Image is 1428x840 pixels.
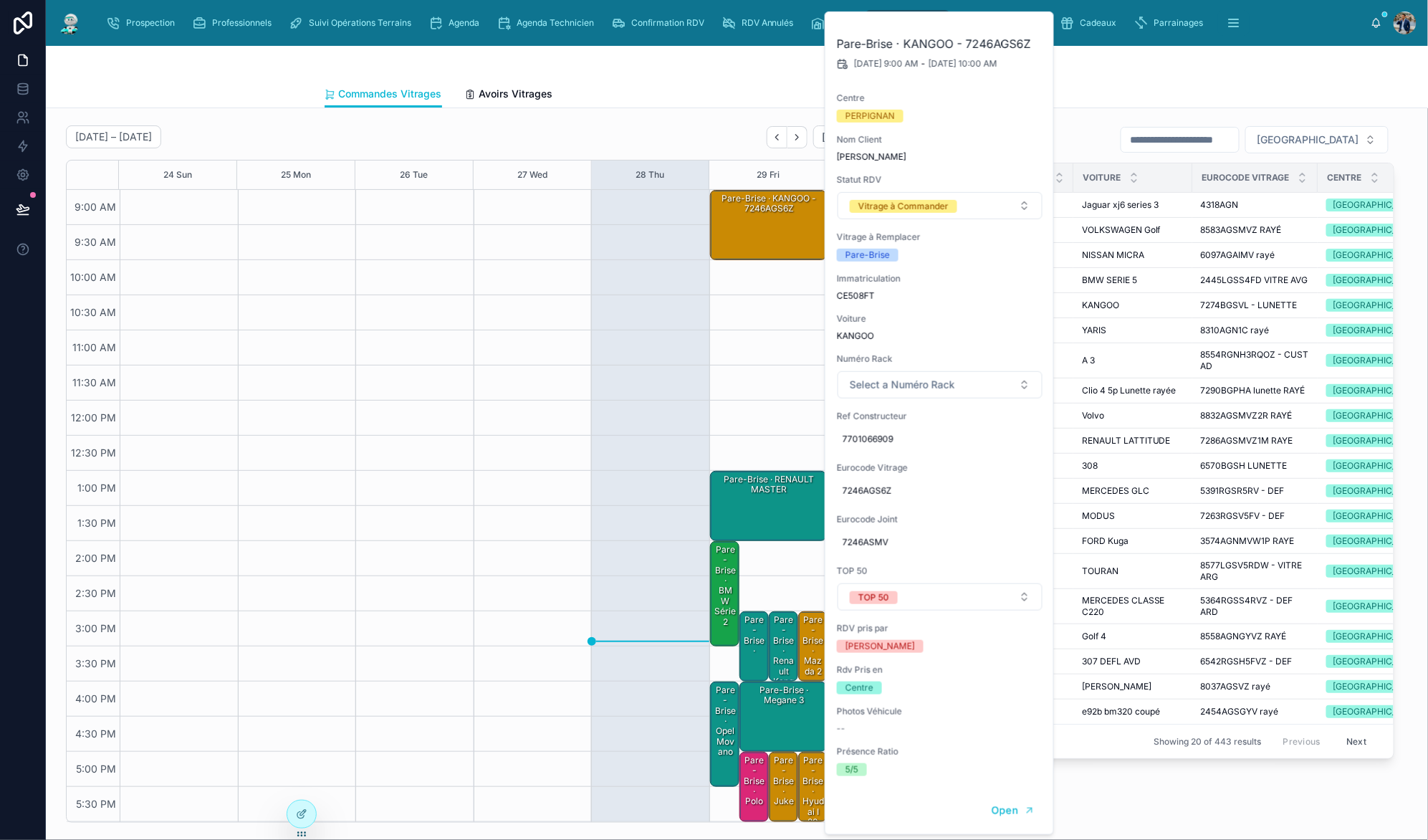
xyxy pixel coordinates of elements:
[1333,510,1422,522] div: [GEOGRAPHIC_DATA]
[837,623,1043,634] span: RDV pris par
[75,130,152,144] h2: [DATE] – [DATE]
[772,754,797,808] div: Pare-Brise · juke
[72,552,120,564] span: 2:00 PM
[1201,510,1285,522] span: 7263RGSV5FV - DEF
[1333,630,1422,643] div: [GEOGRAPHIC_DATA]
[713,684,738,759] div: Pare-Brise · Opel movano
[865,10,951,36] a: Commandes
[1201,560,1309,583] a: 8577LGSV5RDW - VITRE ARG
[1333,600,1422,613] div: [GEOGRAPHIC_DATA]
[1082,410,1184,421] a: Volvo
[1082,565,1184,577] a: TOURAN
[1082,355,1095,366] span: A 3
[1327,172,1361,183] span: Centre
[837,290,1043,302] span: CE508FT
[1201,681,1309,692] a: 8037AGSVZ rayé
[67,306,120,318] span: 10:30 AM
[1326,655,1428,668] a: [GEOGRAPHIC_DATA]
[850,378,955,392] span: Select a Numéro Rack
[1201,510,1309,522] a: 7263RGSV5FV - DEF
[1082,510,1184,522] a: MODUS
[1082,325,1184,336] a: YARIS
[1080,17,1117,29] span: Cadeaux
[801,614,826,771] div: Pare-Brise · Mazda 2 - 5183AGNCMVW1L (Hors Rack)
[1326,354,1428,367] a: [GEOGRAPHIC_DATA]
[1130,10,1214,36] a: Parrainages
[1201,631,1287,642] span: 8558AGNGYVZ RAYÉ
[1201,249,1309,261] a: 6097AGAIMV rayé
[1326,485,1428,497] a: [GEOGRAPHIC_DATA]
[1083,172,1121,183] span: Voiture
[1333,705,1422,718] div: [GEOGRAPHIC_DATA]
[1336,730,1376,753] button: Next
[1201,410,1293,421] span: 8832AGSMVZ2R RAYÉ
[1326,324,1428,337] a: [GEOGRAPHIC_DATA]
[1082,224,1161,236] span: VOLKSWAGEN Golf
[837,174,1043,186] span: Statut RDV
[163,161,192,189] button: 24 Sun
[72,763,120,775] span: 5:00 PM
[1082,435,1171,447] span: RENAULT LATTITUDE
[837,151,1043,163] span: [PERSON_NAME]
[1333,274,1422,287] div: [GEOGRAPHIC_DATA]
[1326,249,1428,262] a: [GEOGRAPHIC_DATA]
[772,614,797,699] div: Pare-Brise · renault kangoo
[607,10,714,36] a: Confirmation RDV
[1201,224,1309,236] a: 8583AGSMVZ RAYÉ
[837,462,1043,474] span: Eurocode Vitrage
[799,612,827,681] div: Pare-Brise · Mazda 2 - 5183AGNCMVW1L (Hors Rack)
[1082,300,1184,311] a: KANGOO
[67,411,120,424] span: 12:00 PM
[740,682,827,751] div: Pare-Brise · megane 3
[1056,10,1127,36] a: Cadeaux
[1201,706,1309,717] a: 2454AGSGYV rayé
[126,17,175,29] span: Prospection
[1333,655,1422,668] div: [GEOGRAPHIC_DATA]
[517,161,547,189] button: 27 Wed
[1082,224,1184,236] a: VOLKSWAGEN Golf
[1245,126,1389,153] button: Select Button
[838,371,1043,398] button: Select Button
[1082,681,1151,692] span: [PERSON_NAME]
[1082,595,1184,618] a: MERCEDES CLASSE C220
[1333,459,1422,472] div: [GEOGRAPHIC_DATA]
[742,614,767,658] div: Pare-Brise ·
[1333,434,1422,447] div: [GEOGRAPHIC_DATA]
[1201,349,1309,372] span: 8554RGNH3RQOZ - CUST AD
[992,804,1018,817] span: Open
[72,657,120,669] span: 3:30 PM
[1201,300,1309,311] a: 7274BGSVL - LUNETTE
[1326,224,1428,237] a: [GEOGRAPHIC_DATA]
[1082,275,1137,286] span: BMW SERIE 5
[843,537,1038,548] span: 7246ASMV
[1082,249,1144,261] span: NISSAN MICRA
[921,58,926,70] span: -
[1201,706,1279,717] span: 2454AGSGYV rayé
[711,542,739,646] div: Pare-Brise · BMW série 2
[954,10,1053,36] a: SAV techniciens
[517,17,594,29] span: Agenda Technicien
[837,514,1043,525] span: Eurocode Joint
[845,640,915,653] div: [PERSON_NAME]
[72,587,120,599] span: 2:30 PM
[1201,631,1309,642] a: 8558AGNGYVZ RAYÉ
[1201,435,1293,447] span: 7286AGSMVZ1M RAYE
[339,87,442,101] span: Commandes Vitrages
[1201,681,1271,692] span: 8037AGSVZ rayé
[1082,249,1184,261] a: NISSAN MICRA
[823,130,856,143] span: [DATE]
[57,11,83,34] img: App logo
[1082,681,1184,692] a: [PERSON_NAME]
[1333,224,1422,237] div: [GEOGRAPHIC_DATA]
[982,799,1045,823] button: Open
[188,10,282,36] a: Professionnels
[740,612,768,681] div: Pare-Brise ·
[801,754,826,829] div: Pare-Brise · hyudai i 20
[465,81,553,110] a: Avoirs Vitrages
[1082,706,1184,717] a: e92b bm320 coupé
[1082,355,1184,366] a: A 3
[69,341,120,353] span: 11:00 AM
[1201,325,1309,336] a: 8310AGN1C rayé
